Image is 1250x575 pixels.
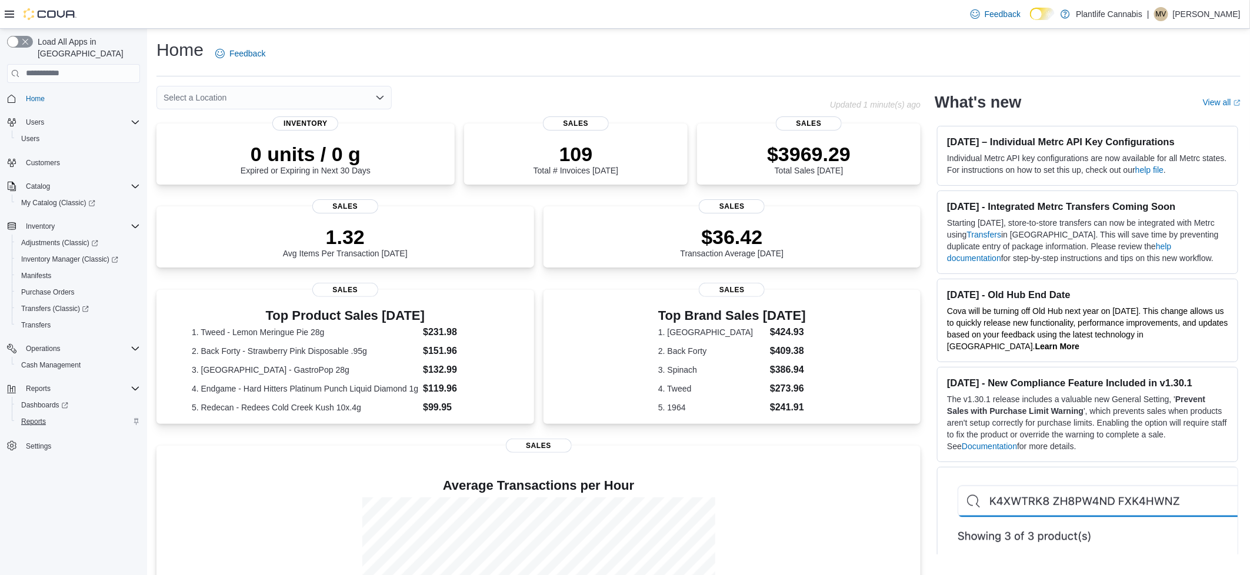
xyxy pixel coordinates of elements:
span: Inventory [26,222,55,231]
span: Purchase Orders [21,287,75,297]
h3: [DATE] - Integrated Metrc Transfers Coming Soon [947,200,1228,212]
span: Dashboards [21,400,68,410]
dd: $132.99 [423,363,498,377]
span: Manifests [21,271,51,280]
p: $3969.29 [767,142,851,166]
h3: [DATE] - Old Hub End Date [947,289,1228,300]
span: MV [1156,7,1166,21]
button: Cash Management [12,357,145,373]
nav: Complex example [7,85,140,485]
span: Transfers [21,320,51,330]
h3: Top Product Sales [DATE] [192,309,499,323]
a: help documentation [947,242,1171,263]
a: Settings [21,439,56,453]
button: Reports [21,382,55,396]
button: Operations [21,342,65,356]
a: Customers [21,156,65,170]
a: Adjustments (Classic) [16,236,103,250]
a: Feedback [966,2,1025,26]
div: Total # Invoices [DATE] [534,142,618,175]
span: Inventory [21,219,140,233]
p: 109 [534,142,618,166]
span: Operations [21,342,140,356]
dt: 3. Spinach [658,364,765,376]
button: Manifests [12,268,145,284]
h2: What's new [935,93,1021,112]
span: Inventory [272,116,338,131]
dt: 3. [GEOGRAPHIC_DATA] - GastroPop 28g [192,364,418,376]
p: The v1.30.1 release includes a valuable new General Setting, ' ', which prevents sales when produ... [947,393,1228,452]
dd: $241.91 [770,400,806,414]
span: Manifests [16,269,140,283]
span: Operations [26,344,61,353]
h3: [DATE] - New Compliance Feature Included in v1.30.1 [947,377,1228,389]
dt: 4. Endgame - Hard Hitters Platinum Punch Liquid Diamond 1g [192,383,418,395]
a: Adjustments (Classic) [12,235,145,251]
button: Home [2,90,145,107]
dd: $99.95 [423,400,498,414]
span: Dark Mode [1030,20,1031,21]
dd: $151.96 [423,344,498,358]
button: Inventory [2,218,145,235]
span: Customers [26,158,60,168]
span: Inventory Manager (Classic) [16,252,140,266]
span: Catalog [26,182,50,191]
span: Settings [21,438,140,453]
a: Dashboards [12,397,145,413]
span: Sales [699,199,765,213]
a: Learn More [1035,342,1079,351]
div: Transaction Average [DATE] [681,225,784,258]
div: Total Sales [DATE] [767,142,851,175]
span: Purchase Orders [16,285,140,299]
p: | [1147,7,1149,21]
button: Settings [2,437,145,454]
span: Sales [312,283,378,297]
svg: External link [1234,99,1241,106]
dd: $424.93 [770,325,806,339]
a: My Catalog (Classic) [12,195,145,211]
span: Sales [776,116,842,131]
dd: $386.94 [770,363,806,377]
div: Michael Vincent [1154,7,1168,21]
a: Feedback [211,42,270,65]
a: Users [16,132,44,146]
span: Transfers [16,318,140,332]
span: Users [21,115,140,129]
span: Adjustments (Classic) [16,236,140,250]
input: Dark Mode [1030,8,1055,20]
span: Users [21,134,39,143]
span: Customers [21,155,140,170]
h3: Top Brand Sales [DATE] [658,309,806,323]
span: Load All Apps in [GEOGRAPHIC_DATA] [33,36,140,59]
a: help file [1135,165,1164,175]
span: Sales [699,283,765,297]
span: My Catalog (Classic) [16,196,140,210]
dt: 4. Tweed [658,383,765,395]
button: Catalog [2,178,145,195]
button: Operations [2,340,145,357]
button: Reports [2,380,145,397]
span: Sales [506,439,572,453]
dt: 1. [GEOGRAPHIC_DATA] [658,326,765,338]
h3: [DATE] – Individual Metrc API Key Configurations [947,136,1228,148]
a: Inventory Manager (Classic) [16,252,123,266]
p: Plantlife Cannabis [1076,7,1142,21]
a: Manifests [16,269,56,283]
span: Cash Management [21,360,81,370]
dd: $409.38 [770,344,806,358]
button: Transfers [12,317,145,333]
div: Avg Items Per Transaction [DATE] [283,225,408,258]
span: Home [26,94,45,103]
span: Feedback [985,8,1021,20]
a: Transfers [967,230,1002,239]
a: Documentation [962,442,1017,451]
span: Adjustments (Classic) [21,238,98,248]
span: Cash Management [16,358,140,372]
a: Transfers (Classic) [12,300,145,317]
dt: 2. Back Forty - Strawberry Pink Disposable .95g [192,345,418,357]
button: Reports [12,413,145,430]
a: Home [21,92,49,106]
p: Individual Metrc API key configurations are now available for all Metrc states. For instructions ... [947,152,1228,176]
span: Catalog [21,179,140,193]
